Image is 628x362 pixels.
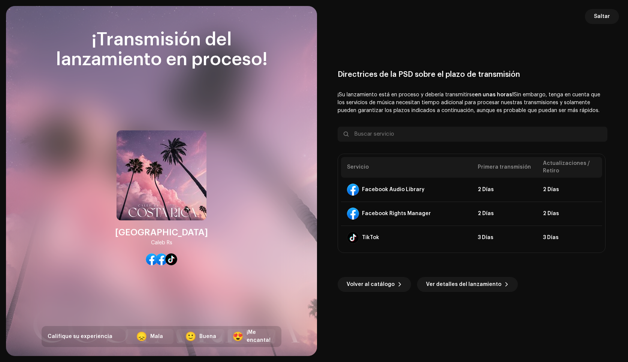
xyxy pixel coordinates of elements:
td: 3 Días [537,226,602,250]
td: 2 Días [537,202,602,226]
div: 😍 [232,332,244,341]
th: Actualizaciones / Retiro [537,157,602,178]
div: TikTok [362,235,379,241]
button: Volver al catálogo [338,277,411,292]
span: Ver detalles del lanzamiento [426,277,501,292]
button: Saltar [585,9,619,24]
div: [GEOGRAPHIC_DATA] [115,226,208,238]
button: Ver detalles del lanzamiento [417,277,518,292]
div: 😞 [136,332,147,341]
div: 🙂 [185,332,196,341]
span: Volver al catálogo [347,277,395,292]
td: 2 Días [537,178,602,202]
div: ¡Transmisión del lanzamiento en proceso! [42,30,281,70]
th: Servicio [341,157,472,178]
div: ¡Me encanta! [247,329,271,344]
p: ¡Su lanzamiento está en proceso y debería transmitirse Sin embargo, tenga en cuenta que los servi... [338,91,607,115]
div: Buena [199,333,216,341]
b: en unas horas! [475,92,514,97]
td: 2 Días [472,202,537,226]
div: Facebook Audio Library [362,187,425,193]
div: Mala [150,333,163,341]
span: Saltar [594,9,610,24]
span: Califique su experiencia [48,334,112,339]
div: Caleb Rs [151,238,172,247]
div: Facebook Rights Manager [362,211,431,217]
input: Buscar servicio [338,127,607,142]
td: 3 Días [472,226,537,250]
img: 028cbd39-37f3-417a-8a61-347f6adada78 [117,130,206,220]
div: Directrices de la PSD sobre el plazo de transmisión [338,70,607,79]
td: 2 Días [472,178,537,202]
th: Primera transmisión [472,157,537,178]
